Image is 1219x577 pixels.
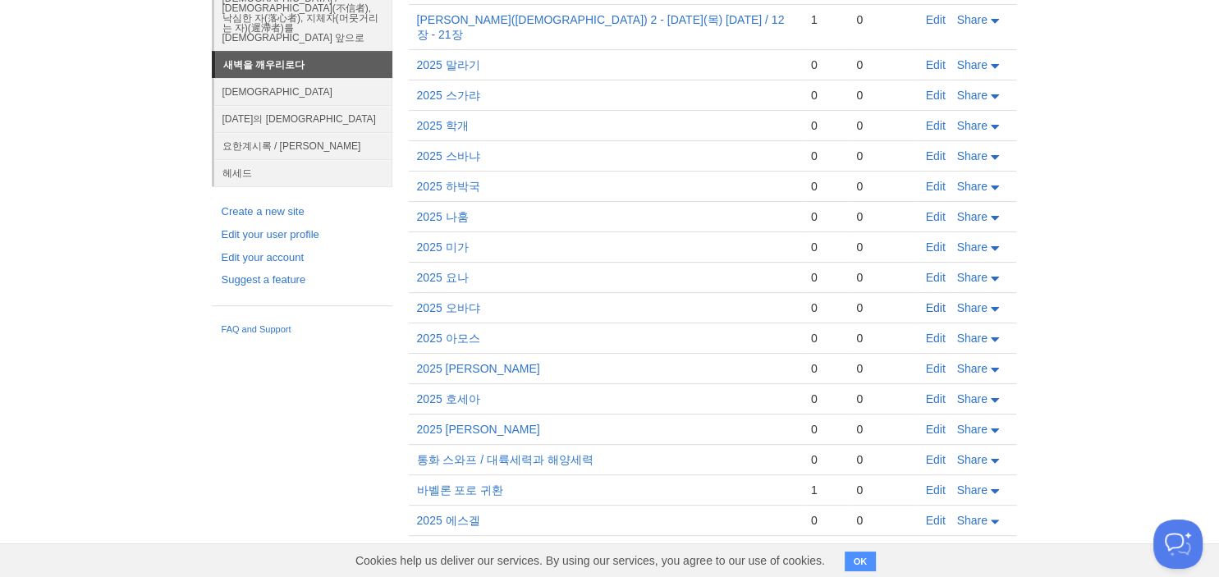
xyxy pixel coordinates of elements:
[417,423,540,436] a: 2025 [PERSON_NAME]
[957,423,988,436] span: Share
[811,361,840,376] div: 0
[926,180,946,193] a: Edit
[926,332,946,345] a: Edit
[926,89,946,102] a: Edit
[222,204,383,221] a: Create a new site
[811,392,840,406] div: 0
[811,483,840,497] div: 1
[957,453,988,466] span: Share
[957,89,988,102] span: Share
[957,149,988,163] span: Share
[811,270,840,285] div: 0
[957,58,988,71] span: Share
[811,422,840,437] div: 0
[222,323,383,337] a: FAQ and Support
[856,179,909,194] div: 0
[811,88,840,103] div: 0
[417,301,480,314] a: 2025 오바댜
[417,119,469,132] a: 2025 학개
[811,209,840,224] div: 0
[856,209,909,224] div: 0
[926,119,946,132] a: Edit
[856,88,909,103] div: 0
[811,452,840,467] div: 0
[926,210,946,223] a: Edit
[811,57,840,72] div: 0
[926,514,946,527] a: Edit
[856,57,909,72] div: 0
[417,392,480,405] a: 2025 호세아
[417,58,480,71] a: 2025 말라기
[957,119,988,132] span: Share
[856,422,909,437] div: 0
[856,513,909,528] div: 0
[811,12,840,27] div: 1
[222,250,383,267] a: Edit your account
[811,149,840,163] div: 0
[957,240,988,254] span: Share
[222,272,383,289] a: Suggest a feature
[856,452,909,467] div: 0
[926,453,946,466] a: Edit
[926,362,946,375] a: Edit
[856,392,909,406] div: 0
[856,331,909,346] div: 0
[957,362,988,375] span: Share
[926,240,946,254] a: Edit
[811,331,840,346] div: 0
[856,240,909,254] div: 0
[417,240,469,254] a: 2025 미가
[926,423,946,436] a: Edit
[214,132,392,159] a: 요한계시록 / [PERSON_NAME]
[957,392,988,405] span: Share
[926,392,946,405] a: Edit
[417,453,593,466] a: 통화 스와프 / 대륙세력과 해양세력
[214,105,392,132] a: [DATE]의 [DEMOGRAPHIC_DATA]
[926,149,946,163] a: Edit
[926,58,946,71] a: Edit
[856,12,909,27] div: 0
[811,300,840,315] div: 0
[856,361,909,376] div: 0
[856,270,909,285] div: 0
[417,483,504,497] a: 바벨론 포로 귀환
[417,13,785,41] a: [PERSON_NAME]([DEMOGRAPHIC_DATA]) 2 - [DATE](목) [DATE] / 12장 - 21장
[417,362,540,375] a: 2025 [PERSON_NAME]
[222,227,383,244] a: Edit your user profile
[957,210,988,223] span: Share
[926,13,946,26] a: Edit
[417,271,469,284] a: 2025 요나
[957,514,988,527] span: Share
[811,118,840,133] div: 0
[1153,520,1203,569] iframe: Help Scout Beacon - Open
[957,180,988,193] span: Share
[856,149,909,163] div: 0
[417,332,480,345] a: 2025 아모스
[214,78,392,105] a: [DEMOGRAPHIC_DATA]
[417,514,480,527] a: 2025 에스겔
[417,89,480,102] a: 2025 스가랴
[926,301,946,314] a: Edit
[856,483,909,497] div: 0
[417,210,469,223] a: 2025 나훔
[926,271,946,284] a: Edit
[856,118,909,133] div: 0
[811,179,840,194] div: 0
[811,240,840,254] div: 0
[845,552,877,571] button: OK
[957,332,988,345] span: Share
[417,149,480,163] a: 2025 스바냐
[811,513,840,528] div: 0
[957,271,988,284] span: Share
[856,300,909,315] div: 0
[957,483,988,497] span: Share
[926,483,946,497] a: Edit
[339,544,841,577] span: Cookies help us deliver our services. By using our services, you agree to our use of cookies.
[215,52,392,78] a: 새벽을 깨우리로다
[957,13,988,26] span: Share
[214,159,392,186] a: 헤세드
[417,180,480,193] a: 2025 하박국
[957,301,988,314] span: Share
